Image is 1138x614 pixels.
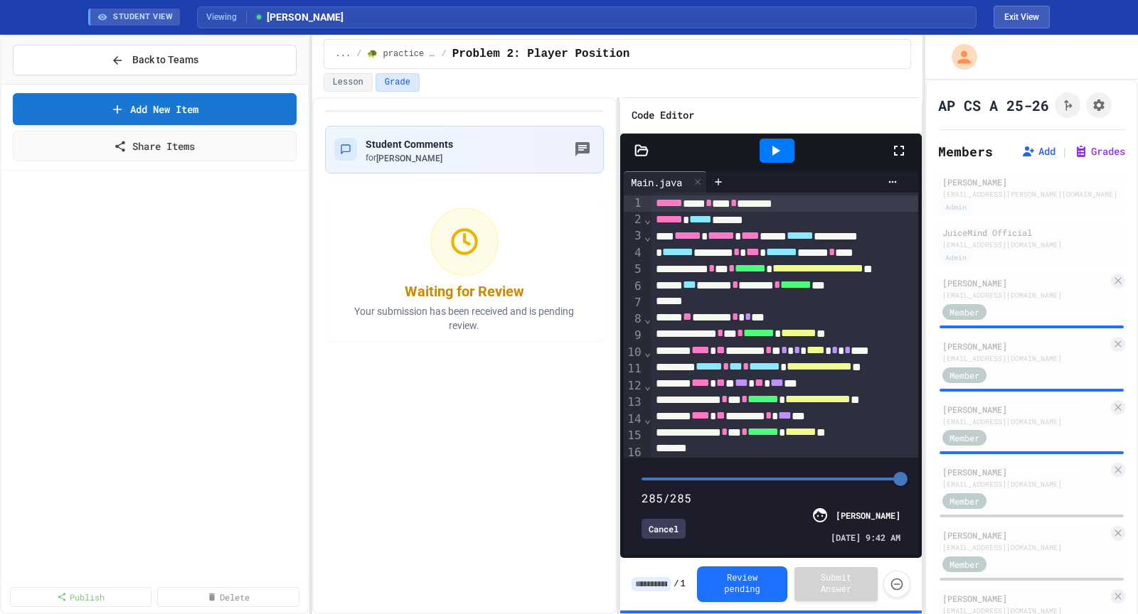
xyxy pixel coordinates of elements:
[624,228,643,244] div: 3
[624,378,643,394] div: 12
[624,394,643,411] div: 13
[642,519,686,539] div: Cancel
[624,175,689,190] div: Main.java
[367,48,435,60] span: 🐢 practice problems - HW
[624,245,643,262] div: 4
[942,353,1108,364] div: [EMAIL_ADDRESS][DOMAIN_NAME]
[883,571,910,598] button: Force resubmission of student's answer (Admin only)
[942,340,1108,352] div: [PERSON_NAME]
[831,531,900,544] span: [DATE] 9:42 AM
[950,306,979,318] span: Member
[336,304,592,333] p: Your submission has been received and is pending review.
[624,311,643,328] div: 8
[132,53,198,68] span: Back to Teams
[644,212,652,226] span: Fold line
[441,48,446,60] span: /
[942,252,969,264] div: Admin
[942,529,1108,542] div: [PERSON_NAME]
[157,587,299,607] a: Delete
[942,465,1108,478] div: [PERSON_NAME]
[942,290,1108,301] div: [EMAIL_ADDRESS][DOMAIN_NAME]
[405,281,524,301] div: Waiting for Review
[632,107,694,124] h6: Code Editor
[356,48,361,60] span: /
[624,262,643,278] div: 5
[1055,92,1080,118] button: Click to see fork details
[624,279,643,295] div: 6
[942,226,1121,239] div: JuiceMind Official
[624,295,643,311] div: 7
[942,276,1108,289] div: [PERSON_NAME]
[950,431,979,444] span: Member
[624,171,707,193] div: Main.java
[366,152,453,164] div: for
[13,93,297,125] a: Add New Item
[950,495,979,507] span: Member
[376,153,442,163] span: [PERSON_NAME]
[644,312,652,325] span: Fold line
[10,587,151,607] a: Publish
[681,578,686,590] span: 1
[366,139,453,150] span: Student Comments
[644,345,652,359] span: Fold line
[950,558,979,571] span: Member
[942,479,1108,490] div: [EMAIL_ADDRESS][DOMAIN_NAME]
[938,141,993,161] h2: Members
[644,230,652,243] span: Fold line
[13,131,297,161] a: Share Items
[1074,144,1125,158] button: Grades
[942,403,1108,416] div: [PERSON_NAME]
[942,176,1121,188] div: [PERSON_NAME]
[624,445,643,460] div: 16
[1021,144,1055,158] button: Add
[113,11,173,23] span: STUDENT VIEW
[942,189,1121,200] div: [EMAIL_ADDRESS][PERSON_NAME][DOMAIN_NAME]
[624,328,643,344] div: 9
[324,73,373,92] button: Lesson
[942,239,1121,250] div: [EMAIL_ADDRESS][DOMAIN_NAME]
[624,345,643,361] div: 10
[1020,495,1124,556] iframe: chat widget
[942,542,1108,553] div: [EMAIL_ADDRESS][DOMAIN_NAME]
[942,416,1108,427] div: [EMAIL_ADDRESS][DOMAIN_NAME]
[336,48,351,60] span: ...
[697,566,788,602] button: Review pending
[674,578,679,590] span: /
[942,592,1108,605] div: [PERSON_NAME]
[624,212,643,228] div: 2
[794,567,877,601] button: Submit Answer
[1086,92,1112,118] button: Assignment Settings
[994,6,1050,28] button: Exit student view
[937,41,981,73] div: My Account
[624,195,643,212] div: 1
[950,369,979,382] span: Member
[938,95,1049,115] h1: AP CS A 25-26
[1061,143,1068,160] span: |
[1078,557,1124,600] iframe: chat widget
[942,201,969,213] div: Admin
[836,509,900,522] div: [PERSON_NAME]
[642,490,900,507] div: 285/285
[452,45,630,63] span: Problem 2: Player Position
[206,11,247,23] span: Viewing
[644,412,652,426] span: Fold line
[624,428,643,444] div: 15
[624,411,643,428] div: 14
[376,73,420,92] button: Grade
[254,10,344,25] span: [PERSON_NAME]
[644,379,652,392] span: Fold line
[624,361,643,377] div: 11
[13,45,297,75] button: Back to Teams
[806,573,866,596] span: Submit Answer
